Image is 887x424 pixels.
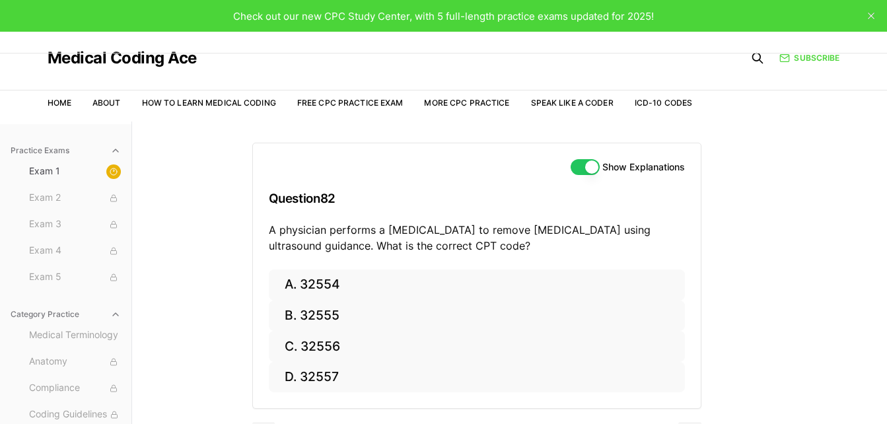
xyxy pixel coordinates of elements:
[531,98,614,108] a: Speak Like a Coder
[269,300,685,332] button: B. 32555
[29,244,121,258] span: Exam 4
[24,161,126,182] button: Exam 1
[779,52,839,64] a: Subscribe
[29,407,121,422] span: Coding Guidelines
[297,98,404,108] a: Free CPC Practice Exam
[92,98,121,108] a: About
[24,267,126,288] button: Exam 5
[48,50,197,66] a: Medical Coding Ace
[861,5,882,26] button: close
[24,325,126,346] button: Medical Terminology
[29,191,121,205] span: Exam 2
[24,188,126,209] button: Exam 2
[269,269,685,300] button: A. 32554
[29,355,121,369] span: Anatomy
[24,351,126,372] button: Anatomy
[269,222,685,254] p: A physician performs a [MEDICAL_DATA] to remove [MEDICAL_DATA] using ultrasound guidance. What is...
[5,140,126,161] button: Practice Exams
[269,179,685,218] h3: Question 82
[24,378,126,399] button: Compliance
[5,304,126,325] button: Category Practice
[635,98,692,108] a: ICD-10 Codes
[48,98,71,108] a: Home
[29,270,121,285] span: Exam 5
[29,217,121,232] span: Exam 3
[24,240,126,262] button: Exam 4
[142,98,276,108] a: How to Learn Medical Coding
[602,162,685,172] label: Show Explanations
[24,214,126,235] button: Exam 3
[269,362,685,393] button: D. 32557
[29,164,121,179] span: Exam 1
[424,98,509,108] a: More CPC Practice
[269,331,685,362] button: C. 32556
[29,381,121,396] span: Compliance
[233,10,654,22] span: Check out our new CPC Study Center, with 5 full-length practice exams updated for 2025!
[29,328,121,343] span: Medical Terminology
